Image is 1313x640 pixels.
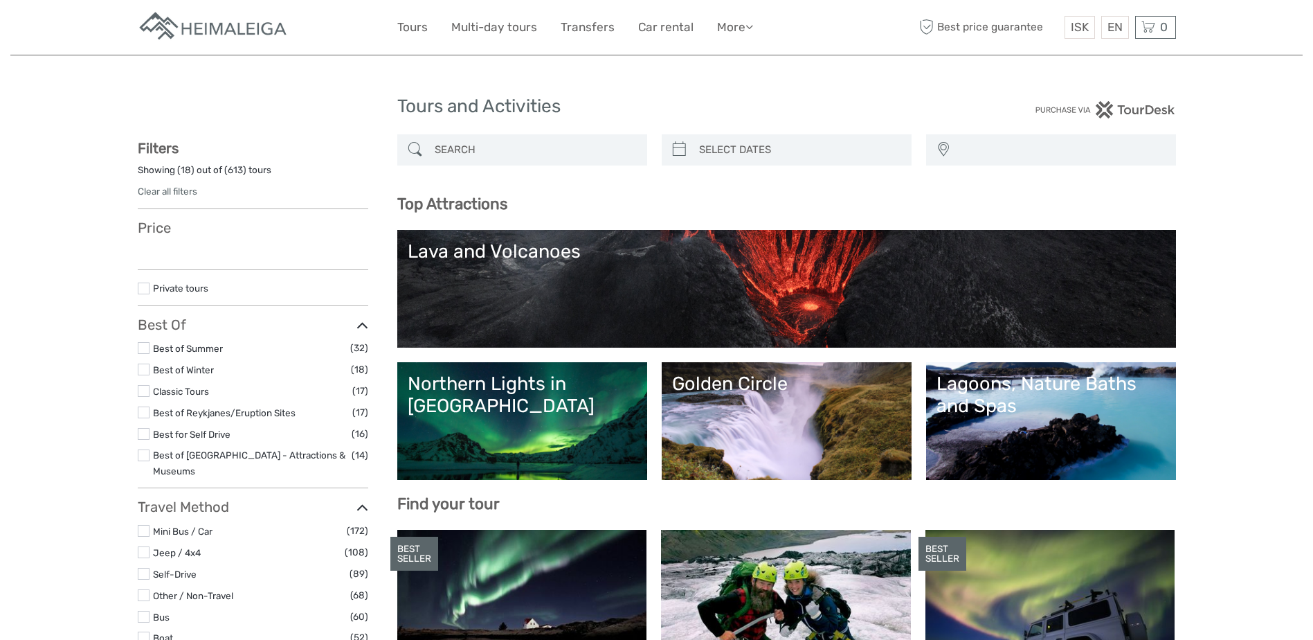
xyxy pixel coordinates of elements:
[350,566,368,582] span: (89)
[138,163,368,185] div: Showing ( ) out of ( ) tours
[352,383,368,399] span: (17)
[347,523,368,539] span: (172)
[918,537,966,571] div: BEST SELLER
[352,426,368,442] span: (16)
[153,407,296,418] a: Best of Reykjanes/Eruption Sites
[351,362,368,377] span: (18)
[345,544,368,560] span: (108)
[397,96,916,118] h1: Tours and Activities
[1071,20,1089,34] span: ISK
[138,220,368,236] h3: Price
[228,163,243,177] label: 613
[638,17,694,37] a: Car rental
[561,17,615,37] a: Transfers
[408,373,637,470] a: Northern Lights in [GEOGRAPHIC_DATA]
[153,526,212,537] a: Mini Bus / Car
[1101,16,1129,39] div: EN
[672,373,901,395] div: Golden Circle
[153,283,208,294] a: Private tours
[153,343,223,354] a: Best of Summer
[352,405,368,420] span: (17)
[916,16,1061,39] span: Best price guarantee
[1158,20,1170,34] span: 0
[408,240,1166,337] a: Lava and Volcanoes
[397,17,428,37] a: Tours
[672,373,901,470] a: Golden Circle
[936,373,1166,470] a: Lagoons, Nature Baths and Spas
[350,609,368,625] span: (60)
[429,138,640,162] input: SEARCH
[153,612,170,623] a: Bus
[138,140,179,157] strong: Filters
[936,373,1166,418] div: Lagoons, Nature Baths and Spas
[350,587,368,603] span: (68)
[408,240,1166,263] div: Lava and Volcanoes
[694,138,905,162] input: SELECT DATES
[138,317,368,333] h3: Best Of
[153,429,230,440] a: Best for Self Drive
[138,10,290,44] img: Apartments in Reykjavik
[153,547,201,558] a: Jeep / 4x4
[153,590,233,601] a: Other / Non-Travel
[408,373,637,418] div: Northern Lights in [GEOGRAPHIC_DATA]
[397,495,500,513] b: Find your tour
[350,340,368,356] span: (32)
[717,17,753,37] a: More
[397,195,507,213] b: Top Attractions
[451,17,537,37] a: Multi-day tours
[390,537,438,571] div: BEST SELLER
[1035,101,1175,118] img: PurchaseViaTourDesk.png
[153,569,197,580] a: Self-Drive
[153,386,209,397] a: Classic Tours
[153,450,345,477] a: Best of [GEOGRAPHIC_DATA] - Attractions & Museums
[138,499,368,515] h3: Travel Method
[352,447,368,463] span: (14)
[138,186,197,197] a: Clear all filters
[181,163,191,177] label: 18
[153,364,214,375] a: Best of Winter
